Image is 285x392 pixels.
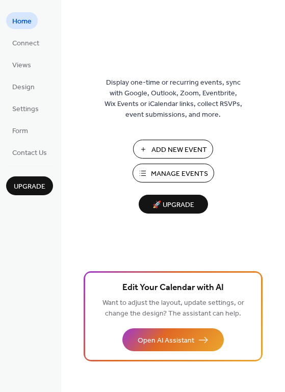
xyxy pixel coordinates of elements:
[145,198,202,212] span: 🚀 Upgrade
[151,169,208,179] span: Manage Events
[12,60,31,71] span: Views
[12,148,47,159] span: Contact Us
[6,12,38,29] a: Home
[12,104,39,115] span: Settings
[6,34,45,51] a: Connect
[6,56,37,73] a: Views
[6,144,53,161] a: Contact Us
[12,126,28,137] span: Form
[6,176,53,195] button: Upgrade
[138,335,194,346] span: Open AI Assistant
[12,16,32,27] span: Home
[133,140,213,159] button: Add New Event
[102,296,244,321] span: Want to adjust the layout, update settings, or change the design? The assistant can help.
[12,38,39,49] span: Connect
[105,77,242,120] span: Display one-time or recurring events, sync with Google, Outlook, Zoom, Eventbrite, Wix Events or ...
[133,164,214,182] button: Manage Events
[6,122,34,139] a: Form
[122,281,224,295] span: Edit Your Calendar with AI
[6,100,45,117] a: Settings
[12,82,35,93] span: Design
[6,78,41,95] a: Design
[139,195,208,214] button: 🚀 Upgrade
[14,181,45,192] span: Upgrade
[151,145,207,155] span: Add New Event
[122,328,224,351] button: Open AI Assistant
